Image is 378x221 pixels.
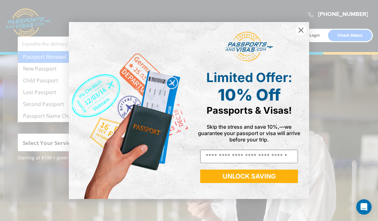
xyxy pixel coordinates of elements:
[218,85,281,104] span: 10% Off
[200,170,298,183] button: UNLOCK SAVING
[207,105,292,116] span: Passports & Visas!
[69,22,189,199] img: de9cda0d-0715-46ca-9a25-073762a91ba7.png
[198,124,300,143] span: Skip the stress and save 10%,—we guarantee your passport or visa will arrive before your trip.
[356,199,372,215] div: Open Intercom Messenger
[206,70,292,85] span: Limited Offer:
[225,32,273,62] img: passports and visas
[295,25,307,36] button: Close dialog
